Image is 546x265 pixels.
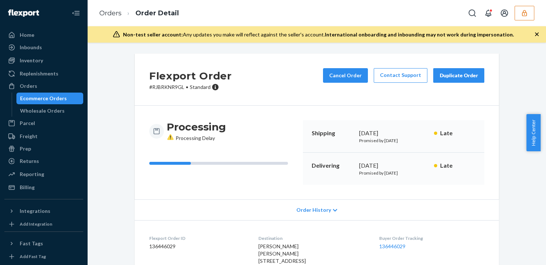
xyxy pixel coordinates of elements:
a: Home [4,29,83,41]
a: Add Integration [4,220,83,229]
div: [DATE] [359,161,428,170]
div: Prep [20,145,31,152]
div: Replenishments [20,70,58,77]
a: Add Fast Tag [4,252,83,261]
p: Delivering [312,161,353,170]
p: Late [440,129,476,137]
div: Add Fast Tag [20,253,46,260]
div: Add Integration [20,221,52,227]
p: Shipping [312,129,353,137]
a: Contact Support [374,68,427,83]
dt: Flexport Order ID [149,235,247,241]
a: Billing [4,182,83,193]
span: Non-test seller account: [123,31,183,38]
a: Ecommerce Orders [16,93,84,104]
a: Returns [4,155,83,167]
h2: Flexport Order [149,68,232,83]
dt: Destination [258,235,367,241]
div: Returns [20,157,39,165]
a: Inbounds [4,42,83,53]
a: Orders [99,9,122,17]
ol: breadcrumbs [93,3,185,24]
div: Duplicate Order [439,72,478,79]
dd: 136446029 [149,243,247,250]
div: [DATE] [359,129,428,137]
button: Duplicate Order [433,68,484,83]
img: Flexport logo [8,9,39,17]
span: International onboarding and inbounding may not work during impersonation. [325,31,514,38]
p: Promised by [DATE] [359,137,428,144]
div: Fast Tags [20,240,43,247]
p: Late [440,161,476,170]
button: Integrations [4,205,83,217]
span: Standard [190,84,211,90]
a: Wholesale Orders [16,105,84,117]
span: Order History [296,206,331,214]
p: Promised by [DATE] [359,170,428,176]
span: [PERSON_NAME] [PERSON_NAME] [STREET_ADDRESS] [258,243,306,264]
button: Cancel Order [323,68,368,83]
span: • [186,84,188,90]
div: Any updates you make will reflect against the seller's account. [123,31,514,38]
a: 136446029 [379,243,405,249]
button: Open account menu [497,6,512,20]
a: Parcel [4,117,83,129]
a: Order Detail [135,9,179,17]
a: Freight [4,130,83,142]
span: Processing Delay [167,135,215,141]
div: Freight [20,133,38,140]
a: Inventory [4,55,83,66]
p: # RJBRKNR9GL [149,83,232,91]
button: Close Navigation [69,6,83,20]
h3: Processing [167,120,226,133]
div: Billing [20,184,35,191]
div: Home [20,31,34,39]
button: Help Center [526,114,541,151]
button: Fast Tags [4,238,83,249]
div: Orders [20,82,37,90]
div: Parcel [20,120,35,127]
a: Reporting [4,168,83,180]
div: Wholesale Orders [20,107,65,114]
div: Inventory [20,57,43,64]
div: Ecommerce Orders [20,95,67,102]
a: Orders [4,80,83,92]
a: Prep [4,143,83,155]
dt: Buyer Order Tracking [379,235,484,241]
button: Open notifications [481,6,496,20]
a: Replenishments [4,68,83,79]
div: Integrations [20,207,50,215]
div: Reporting [20,171,44,178]
button: Open Search Box [465,6,480,20]
div: Inbounds [20,44,42,51]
